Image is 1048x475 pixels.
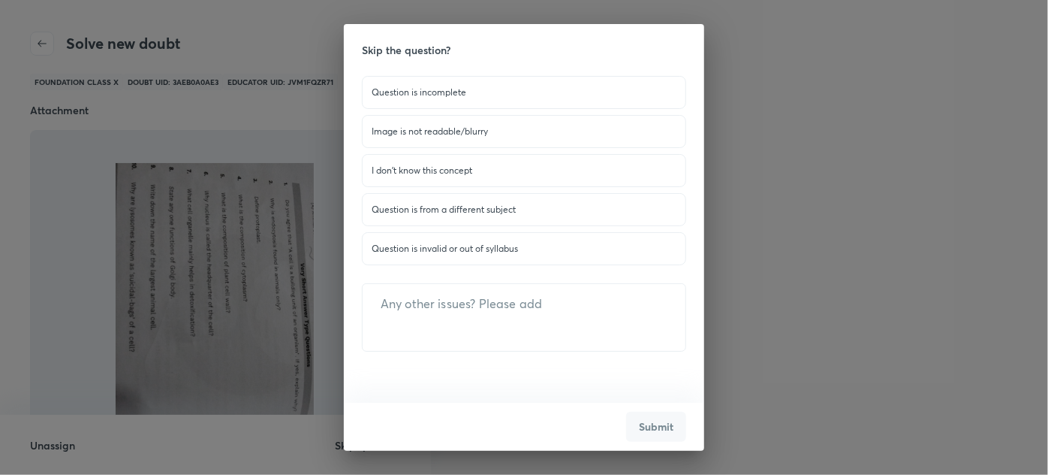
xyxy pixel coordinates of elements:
p: Question is invalid or out of syllabus [372,242,676,256]
p: Question is incomplete [372,86,676,99]
button: Submit [626,412,686,442]
p: Question is from a different subject [372,203,676,216]
p: I don't know this concept [372,164,676,177]
p: Image is not readable/blurry [372,125,676,138]
h6: Skip the question? [362,42,686,58]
